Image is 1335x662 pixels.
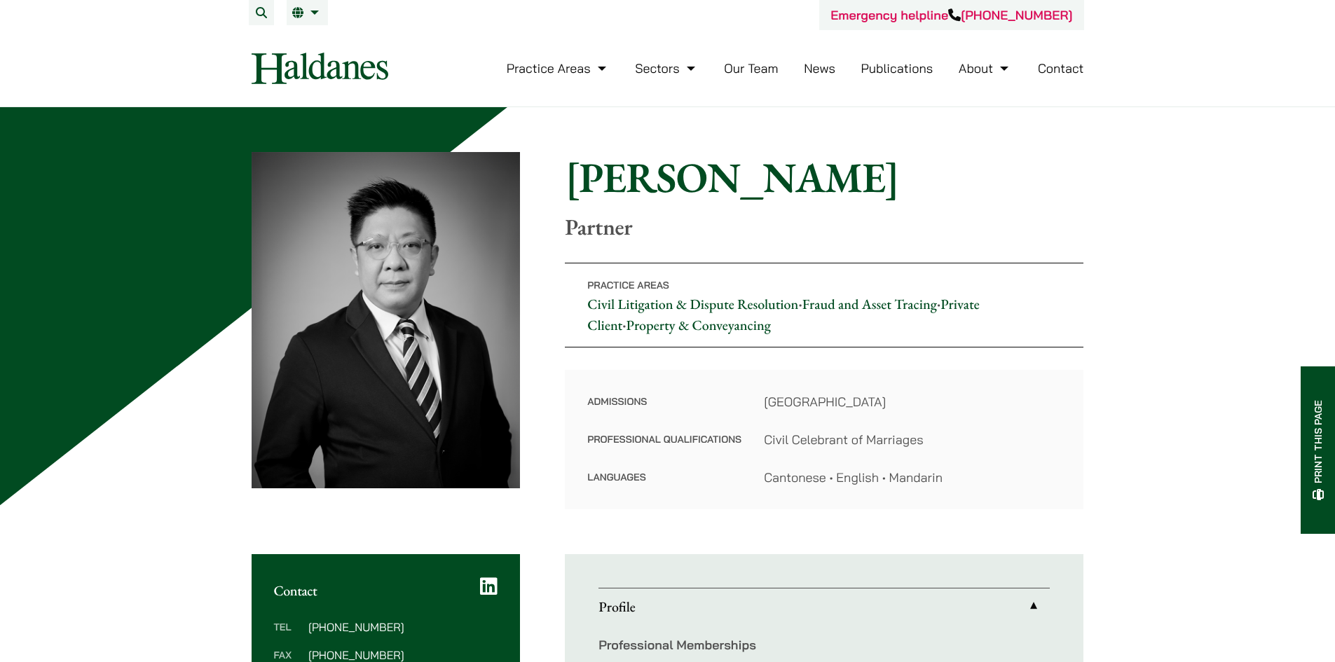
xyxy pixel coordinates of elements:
[587,468,741,487] dt: Languages
[804,60,835,76] a: News
[480,577,498,596] a: LinkedIn
[627,316,771,334] a: Property & Conveyancing
[587,295,798,313] a: Civil Litigation & Dispute Resolution
[274,621,303,649] dt: Tel
[252,53,388,84] img: Logo of Haldanes
[598,588,1050,625] a: Profile
[830,7,1072,23] a: Emergency helpline[PHONE_NUMBER]
[959,60,1012,76] a: About
[724,60,778,76] a: Our Team
[861,60,933,76] a: Publications
[308,621,498,633] dd: [PHONE_NUMBER]
[565,214,1083,240] p: Partner
[1038,60,1084,76] a: Contact
[308,649,498,661] dd: [PHONE_NUMBER]
[764,430,1061,449] dd: Civil Celebrant of Marriages
[587,279,669,291] span: Practice Areas
[565,263,1083,347] p: • • •
[802,295,937,313] a: Fraud and Asset Tracing
[274,582,498,599] h2: Contact
[764,392,1061,411] dd: [GEOGRAPHIC_DATA]
[635,60,698,76] a: Sectors
[598,637,756,653] strong: Professional Memberships
[764,468,1061,487] dd: Cantonese • English • Mandarin
[292,7,322,18] a: EN
[565,152,1083,202] h1: [PERSON_NAME]
[507,60,610,76] a: Practice Areas
[587,430,741,468] dt: Professional Qualifications
[587,392,741,430] dt: Admissions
